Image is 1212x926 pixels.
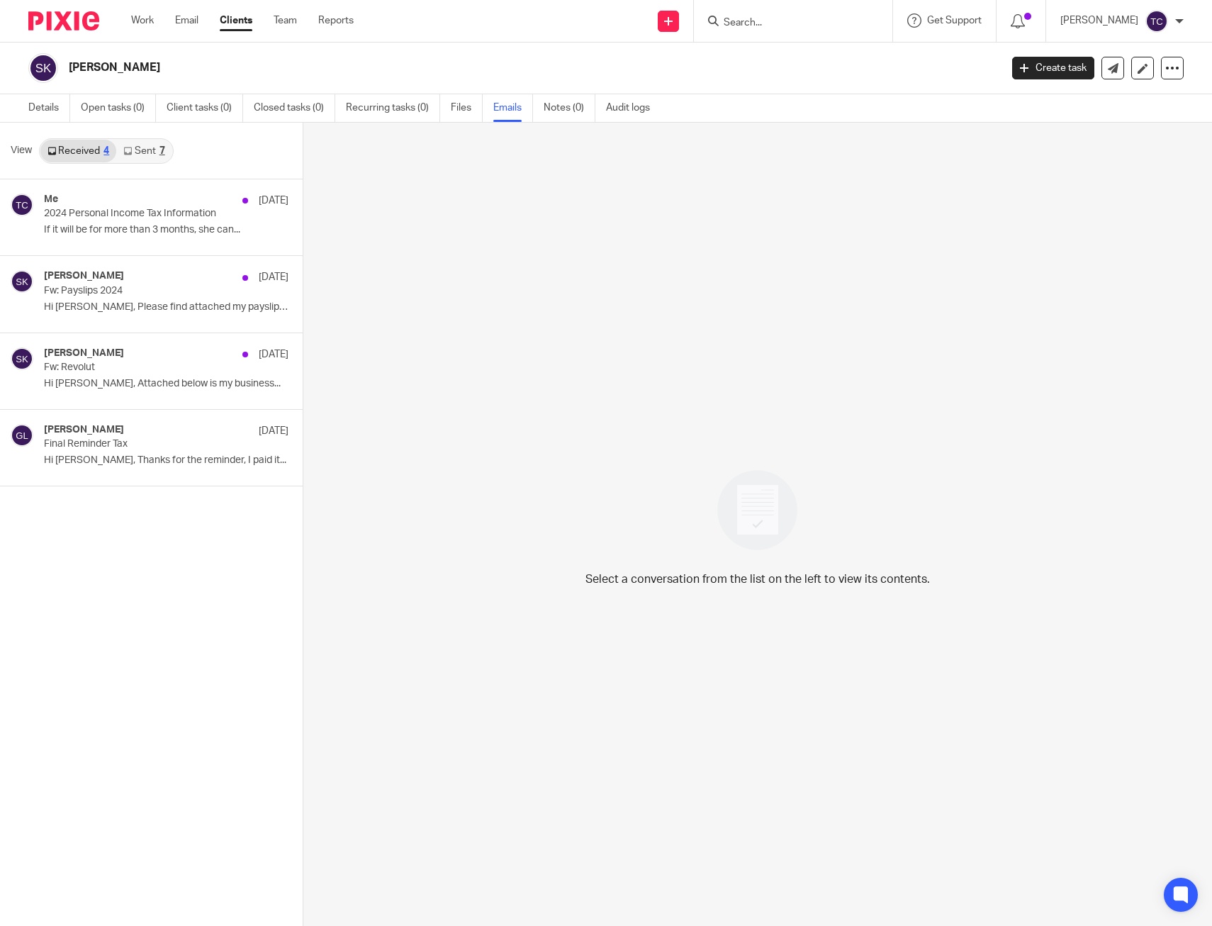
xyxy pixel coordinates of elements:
[722,17,850,30] input: Search
[606,94,661,122] a: Audit logs
[1012,57,1094,79] a: Create task
[11,424,33,447] img: svg%3E
[69,60,807,75] h2: [PERSON_NAME]
[544,94,595,122] a: Notes (0)
[259,270,288,284] p: [DATE]
[11,194,33,216] img: svg%3E
[44,208,240,220] p: 2024 Personal Income Tax Information
[1145,10,1168,33] img: svg%3E
[254,94,335,122] a: Closed tasks (0)
[318,13,354,28] a: Reports
[44,438,240,450] p: Final Reminder Tax
[259,347,288,362] p: [DATE]
[585,571,930,588] p: Select a conversation from the list on the left to view its contents.
[259,194,288,208] p: [DATE]
[44,194,58,206] h4: Me
[44,362,240,374] p: Fw: Revolut
[44,424,124,436] h4: [PERSON_NAME]
[28,11,99,30] img: Pixie
[220,13,252,28] a: Clients
[11,143,32,158] span: View
[44,285,240,297] p: Fw: Payslips 2024
[259,424,288,438] p: [DATE]
[44,347,124,359] h4: [PERSON_NAME]
[451,94,483,122] a: Files
[11,347,33,370] img: svg%3E
[346,94,440,122] a: Recurring tasks (0)
[28,94,70,122] a: Details
[493,94,533,122] a: Emails
[11,270,33,293] img: svg%3E
[274,13,297,28] a: Team
[81,94,156,122] a: Open tasks (0)
[44,224,288,236] p: If it will be for more than 3 months, she can...
[40,140,116,162] a: Received4
[708,461,807,559] img: image
[116,140,172,162] a: Sent7
[175,13,198,28] a: Email
[1060,13,1138,28] p: [PERSON_NAME]
[44,378,288,390] p: Hi [PERSON_NAME], Attached below is my business...
[44,270,124,282] h4: [PERSON_NAME]
[167,94,243,122] a: Client tasks (0)
[131,13,154,28] a: Work
[28,53,58,83] img: svg%3E
[927,16,982,26] span: Get Support
[159,146,165,156] div: 7
[44,454,288,467] p: Hi [PERSON_NAME], Thanks for the reminder, I paid it...
[103,146,109,156] div: 4
[44,301,288,313] p: Hi [PERSON_NAME], Please find attached my payslips. ...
